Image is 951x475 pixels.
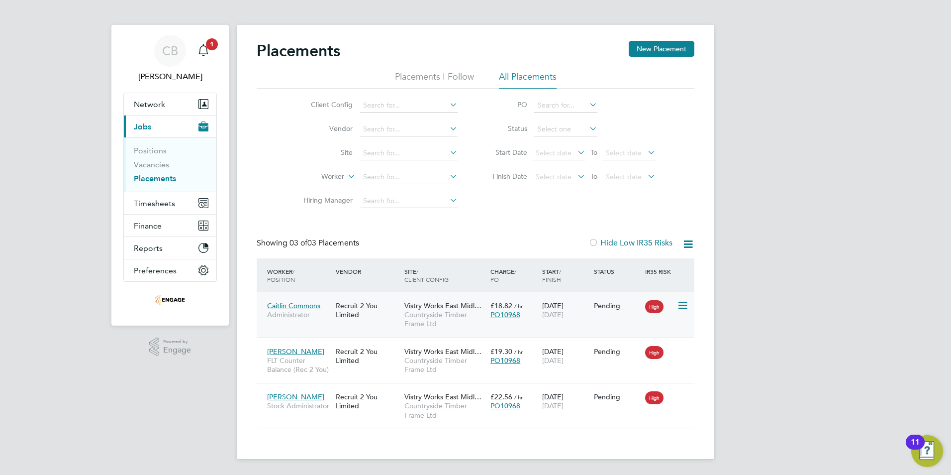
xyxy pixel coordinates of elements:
[587,146,600,159] span: To
[134,266,177,275] span: Preferences
[645,300,664,313] span: High
[514,348,523,356] span: / hr
[333,387,402,415] div: Recruit 2 You Limited
[295,100,353,109] label: Client Config
[514,302,523,310] span: / hr
[134,221,162,231] span: Finance
[267,356,331,374] span: FLT Counter Balance (Rec 2 You)
[499,71,557,89] li: All Placements
[594,347,641,356] div: Pending
[289,238,307,248] span: 03 of
[594,301,641,310] div: Pending
[542,310,564,319] span: [DATE]
[540,296,591,324] div: [DATE]
[206,38,218,50] span: 1
[594,392,641,401] div: Pending
[542,267,561,283] span: / Finish
[534,122,597,136] input: Select one
[534,99,597,113] input: Search for...
[482,124,527,133] label: Status
[404,267,449,283] span: / Client Config
[134,100,165,109] span: Network
[267,401,331,410] span: Stock Administrator
[123,71,217,83] span: Courtney Bower
[404,310,485,328] span: Countryside Timber Frame Ltd
[124,116,216,137] button: Jobs
[588,238,672,248] label: Hide Low IR35 Risks
[333,342,402,370] div: Recruit 2 You Limited
[482,172,527,181] label: Finish Date
[287,172,344,182] label: Worker
[645,391,664,404] span: High
[257,238,361,248] div: Showing
[404,356,485,374] span: Countryside Timber Frame Ltd
[540,387,591,415] div: [DATE]
[333,262,402,280] div: Vendor
[134,199,175,208] span: Timesheets
[124,215,216,237] button: Finance
[404,392,481,401] span: Vistry Works East Midl…
[134,122,151,131] span: Jobs
[124,192,216,214] button: Timesheets
[149,338,191,356] a: Powered byEngage
[360,99,458,113] input: Search for...
[257,41,340,61] h2: Placements
[360,146,458,160] input: Search for...
[490,401,520,410] span: PO10968
[911,442,920,455] div: 11
[193,35,213,67] a: 1
[536,172,571,181] span: Select date
[536,148,571,157] span: Select date
[267,392,324,401] span: [PERSON_NAME]
[134,174,176,183] a: Placements
[267,310,331,319] span: Administrator
[490,356,520,365] span: PO10968
[490,267,516,283] span: / PO
[162,44,178,57] span: CB
[645,346,664,359] span: High
[404,401,485,419] span: Countryside Timber Frame Ltd
[490,310,520,319] span: PO10968
[490,347,512,356] span: £19.30
[124,259,216,281] button: Preferences
[295,124,353,133] label: Vendor
[134,160,169,169] a: Vacancies
[295,196,353,205] label: Hiring Manager
[490,392,512,401] span: £22.56
[163,338,191,346] span: Powered by
[606,172,642,181] span: Select date
[911,435,943,467] button: Open Resource Center, 11 new notifications
[123,35,217,83] a: CB[PERSON_NAME]
[134,243,163,253] span: Reports
[295,148,353,157] label: Site
[542,401,564,410] span: [DATE]
[540,342,591,370] div: [DATE]
[404,347,481,356] span: Vistry Works East Midl…
[333,296,402,324] div: Recruit 2 You Limited
[606,148,642,157] span: Select date
[360,194,458,208] input: Search for...
[111,25,229,326] nav: Main navigation
[289,238,359,248] span: 03 Placements
[155,292,185,308] img: recruit2you-logo-retina.png
[134,146,167,155] a: Positions
[540,262,591,288] div: Start
[591,262,643,280] div: Status
[490,301,512,310] span: £18.82
[265,262,333,288] div: Worker
[360,122,458,136] input: Search for...
[123,292,217,308] a: Go to home page
[265,342,694,350] a: [PERSON_NAME]FLT Counter Balance (Rec 2 You)Recruit 2 You LimitedVistry Works East Midl…Countrysi...
[514,393,523,401] span: / hr
[404,301,481,310] span: Vistry Works East Midl…
[629,41,694,57] button: New Placement
[267,347,324,356] span: [PERSON_NAME]
[265,296,694,304] a: Caitlin CommonsAdministratorRecruit 2 You LimitedVistry Works East Midl…Countryside Timber Frame ...
[402,262,488,288] div: Site
[265,387,694,395] a: [PERSON_NAME]Stock AdministratorRecruit 2 You LimitedVistry Works East Midl…Countryside Timber Fr...
[267,267,295,283] span: / Position
[124,93,216,115] button: Network
[267,301,320,310] span: Caitlin Commons
[587,170,600,183] span: To
[482,148,527,157] label: Start Date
